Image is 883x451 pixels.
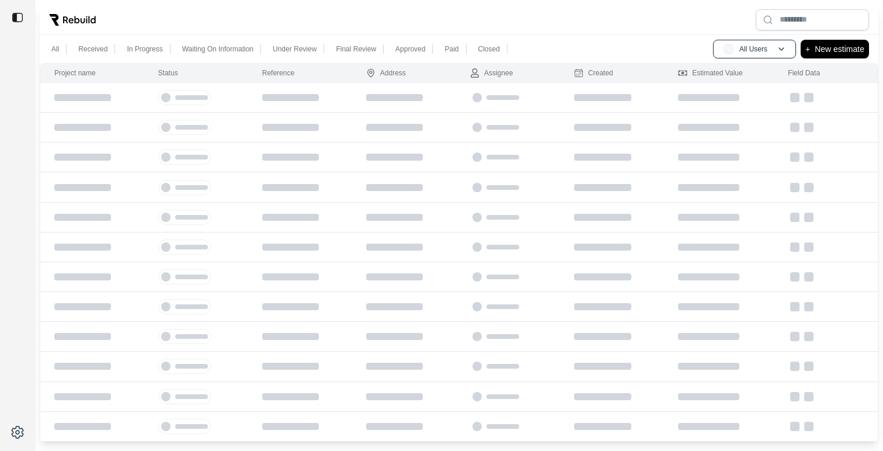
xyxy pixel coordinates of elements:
[51,44,59,54] p: All
[262,68,294,78] div: Reference
[54,68,96,78] div: Project name
[470,68,513,78] div: Assignee
[12,12,23,23] img: toggle sidebar
[336,44,376,54] p: Final Review
[182,44,253,54] p: Waiting On Information
[273,44,317,54] p: Under Review
[478,44,500,54] p: Closed
[158,68,178,78] div: Status
[366,68,406,78] div: Address
[678,68,743,78] div: Estimated Value
[739,44,767,54] p: All Users
[574,68,613,78] div: Created
[788,68,820,78] div: Field Data
[805,42,810,56] p: +
[127,44,162,54] p: In Progress
[815,42,864,56] p: New estimate
[78,44,107,54] p: Received
[801,40,869,58] button: +New estimate
[723,43,735,55] span: AU
[49,14,96,26] img: Rebuild
[444,44,458,54] p: Paid
[713,40,796,58] button: AUAll Users
[395,44,425,54] p: Approved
